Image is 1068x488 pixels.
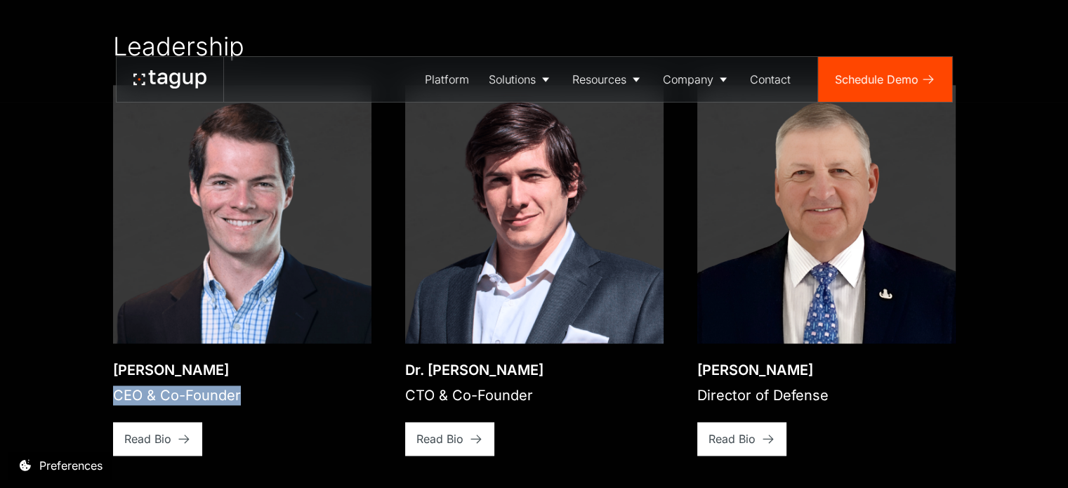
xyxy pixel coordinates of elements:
img: Paul Plemmons [697,85,956,343]
a: Company [653,57,740,102]
a: Open bio popup [405,85,664,343]
a: Resources [562,57,653,102]
a: Read Bio [113,422,202,456]
a: Open bio popup [697,85,956,343]
div: Schedule Demo [835,71,918,88]
a: Read Bio [405,422,494,456]
a: Platform [415,57,479,102]
a: Solutions [479,57,562,102]
div: Read Bio [124,430,171,447]
div: CTO & Co-Founder [405,385,543,405]
a: Read Bio [697,422,786,456]
div: Platform [425,71,469,88]
div: Company [663,71,713,88]
div: Solutions [489,71,536,88]
div: [PERSON_NAME] [697,360,829,380]
a: Contact [740,57,800,102]
div: Director of Defense [697,385,829,405]
img: Jon Garrity [113,85,371,343]
div: [PERSON_NAME] [113,360,241,380]
div: Resources [572,71,626,88]
img: Dr. Will Vega-Brown [405,85,664,343]
div: Contact [750,71,791,88]
div: Read Bio [416,430,463,447]
div: CEO & Co-Founder [113,385,241,405]
div: Read Bio [708,430,756,447]
a: Open bio popup [113,85,371,343]
div: Dr. [PERSON_NAME] [405,360,543,380]
div: Preferences [39,457,103,474]
a: Schedule Demo [818,57,952,102]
